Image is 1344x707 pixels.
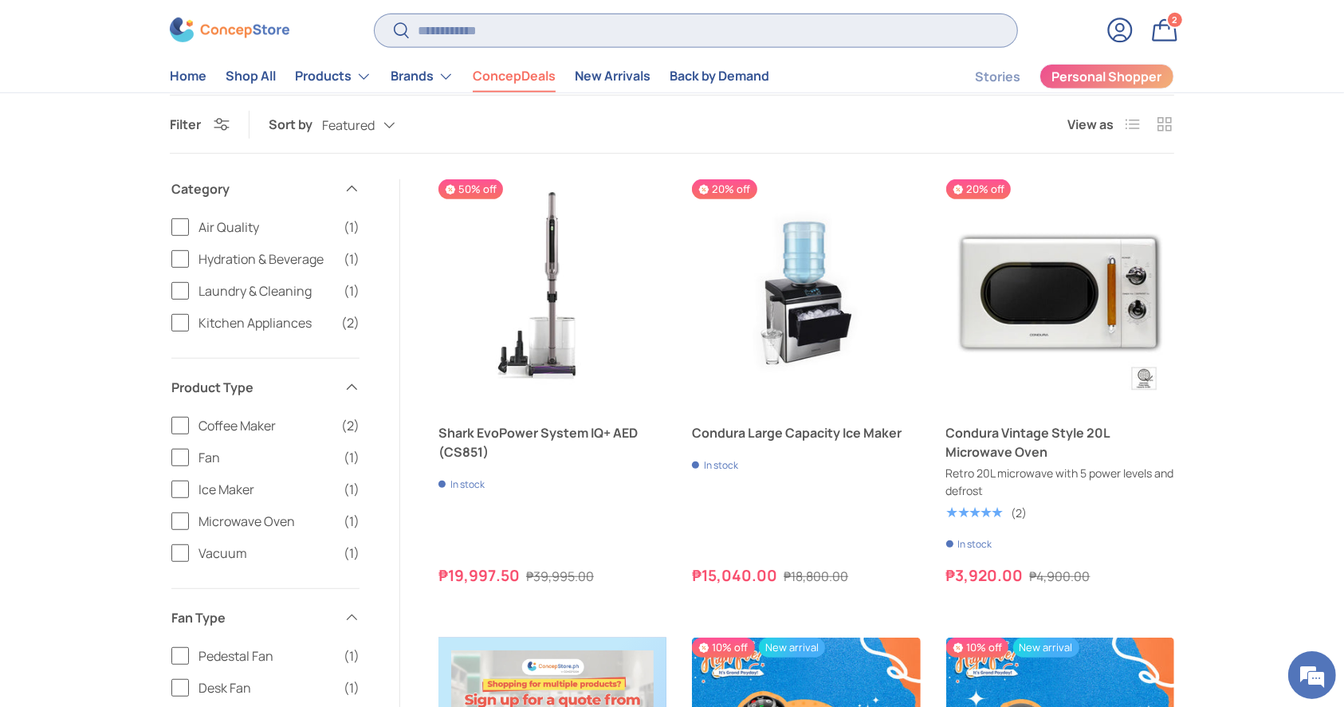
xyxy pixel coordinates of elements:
[344,480,360,499] span: (1)
[198,678,334,697] span: Desk Fan
[341,313,360,332] span: (2)
[438,179,503,199] span: 50% off
[269,115,322,134] label: Sort by
[170,60,769,92] nav: Primary
[198,448,334,467] span: Fan
[381,60,463,92] summary: Brands
[83,89,268,110] div: Chat with us now
[344,281,360,300] span: (1)
[344,512,360,531] span: (1)
[692,423,920,442] a: Condura Large Capacity Ice Maker
[198,512,334,531] span: Microwave Oven
[975,61,1020,92] a: Stories
[692,179,756,199] span: 20% off
[170,116,201,133] span: Filter
[692,638,754,658] span: 10% off
[198,480,334,499] span: Ice Maker
[473,61,556,92] a: ConcepDeals
[759,638,825,658] span: New arrival
[344,646,360,666] span: (1)
[438,423,666,462] a: Shark EvoPower System IQ+ AED (CS851)
[198,544,334,563] span: Vacuum
[261,8,300,46] div: Minimize live chat window
[92,201,220,362] span: We're online!
[344,544,360,563] span: (1)
[1067,115,1114,134] span: View as
[946,179,1174,407] a: Condura Vintage Style 20L Microwave Oven
[438,179,666,407] a: Shark EvoPower System IQ+ AED (CS851)
[946,179,1011,199] span: 20% off
[946,638,1008,658] span: 10% off
[344,249,360,269] span: (1)
[670,61,769,92] a: Back by Demand
[322,112,427,139] button: Featured
[937,60,1174,92] nav: Secondary
[198,249,334,269] span: Hydration & Beverage
[226,61,276,92] a: Shop All
[1039,63,1174,88] a: Personal Shopper
[8,435,304,491] textarea: Type your message and hit 'Enter'
[170,61,206,92] a: Home
[1052,70,1162,83] span: Personal Shopper
[198,281,334,300] span: Laundry & Cleaning
[198,313,332,332] span: Kitchen Appliances
[198,218,334,237] span: Air Quality
[170,18,289,42] img: ConcepStore
[946,423,1174,462] a: Condura Vintage Style 20L Microwave Oven
[171,378,334,397] span: Product Type
[1013,638,1079,658] span: New arrival
[171,160,360,218] summary: Category
[170,116,230,133] button: Filter
[285,60,381,92] summary: Products
[344,218,360,237] span: (1)
[171,608,334,627] span: Fan Type
[171,179,334,198] span: Category
[692,179,920,407] a: Condura Large Capacity Ice Maker
[1173,14,1178,26] span: 2
[198,646,334,666] span: Pedestal Fan
[171,359,360,416] summary: Product Type
[322,118,375,133] span: Featured
[198,416,332,435] span: Coffee Maker
[341,416,360,435] span: (2)
[575,61,650,92] a: New Arrivals
[171,589,360,646] summary: Fan Type
[344,678,360,697] span: (1)
[344,448,360,467] span: (1)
